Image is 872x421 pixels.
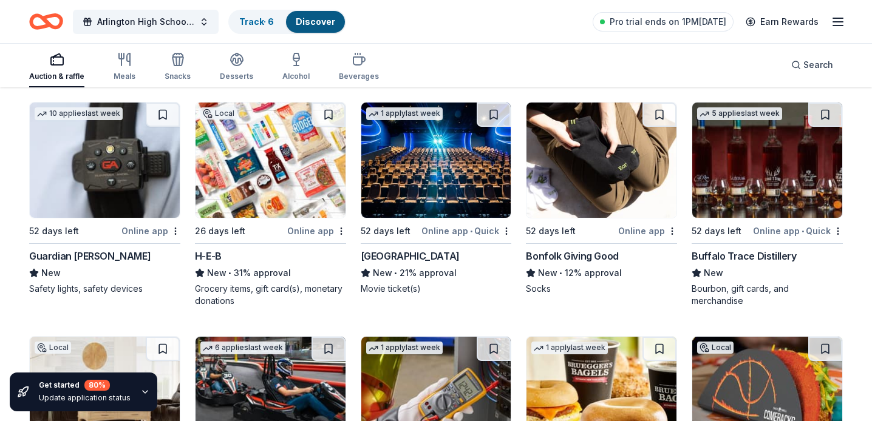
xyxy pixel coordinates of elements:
[196,103,346,218] img: Image for H-E-B
[239,16,274,27] a: Track· 6
[39,393,131,403] div: Update application status
[282,72,310,81] div: Alcohol
[593,12,734,32] a: Pro trial ends on 1PM[DATE]
[29,249,151,263] div: Guardian [PERSON_NAME]
[366,107,443,120] div: 1 apply last week
[618,223,677,238] div: Online app
[73,10,219,34] button: Arlington High School Choir Renaissance Festival
[195,283,346,307] div: Grocery items, gift card(s), monetary donations
[526,103,676,218] img: Image for Bonfolk Giving Good
[339,47,379,87] button: Beverages
[29,47,84,87] button: Auction & raffle
[531,342,608,354] div: 1 apply last week
[282,47,310,87] button: Alcohol
[339,72,379,81] div: Beverages
[373,266,392,280] span: New
[421,223,511,238] div: Online app Quick
[361,266,512,280] div: 21% approval
[228,10,346,34] button: Track· 6Discover
[692,283,843,307] div: Bourbon, gift cards, and merchandise
[228,268,231,278] span: •
[200,342,285,354] div: 6 applies last week
[697,107,782,120] div: 5 applies last week
[361,102,512,295] a: Image for Cinépolis1 applylast week52 days leftOnline app•Quick[GEOGRAPHIC_DATA]New•21% approvalM...
[165,47,191,87] button: Snacks
[29,7,63,36] a: Home
[195,249,222,263] div: H-E-B
[697,342,734,354] div: Local
[526,266,677,280] div: 12% approval
[220,72,253,81] div: Desserts
[35,342,71,354] div: Local
[200,107,237,120] div: Local
[692,224,741,238] div: 52 days left
[526,283,677,295] div: Socks
[296,16,335,27] a: Discover
[782,53,843,77] button: Search
[526,224,576,238] div: 52 days left
[470,226,472,236] span: •
[29,102,180,295] a: Image for Guardian Angel Device10 applieslast week52 days leftOnline appGuardian [PERSON_NAME]New...
[361,224,410,238] div: 52 days left
[114,72,135,81] div: Meals
[704,266,723,280] span: New
[560,268,563,278] span: •
[195,102,346,307] a: Image for H-E-BLocal26 days leftOnline appH-E-BNew•31% approvalGrocery items, gift card(s), monet...
[35,107,123,120] div: 10 applies last week
[29,224,79,238] div: 52 days left
[30,103,180,218] img: Image for Guardian Angel Device
[361,283,512,295] div: Movie ticket(s)
[195,224,245,238] div: 26 days left
[41,266,61,280] span: New
[692,103,842,218] img: Image for Buffalo Trace Distillery
[39,380,131,391] div: Get started
[538,266,557,280] span: New
[692,249,796,263] div: Buffalo Trace Distillery
[361,249,460,263] div: [GEOGRAPHIC_DATA]
[753,223,843,238] div: Online app Quick
[121,223,180,238] div: Online app
[361,103,511,218] img: Image for Cinépolis
[97,15,194,29] span: Arlington High School Choir Renaissance Festival
[526,249,618,263] div: Bonfolk Giving Good
[803,58,833,72] span: Search
[195,266,346,280] div: 31% approval
[610,15,726,29] span: Pro trial ends on 1PM[DATE]
[738,11,826,33] a: Earn Rewards
[287,223,346,238] div: Online app
[526,102,677,295] a: Image for Bonfolk Giving Good52 days leftOnline appBonfolk Giving GoodNew•12% approvalSocks
[29,72,84,81] div: Auction & raffle
[220,47,253,87] button: Desserts
[802,226,804,236] span: •
[207,266,227,280] span: New
[394,268,397,278] span: •
[84,380,110,391] div: 80 %
[366,342,443,354] div: 1 apply last week
[692,102,843,307] a: Image for Buffalo Trace Distillery5 applieslast week52 days leftOnline app•QuickBuffalo Trace Dis...
[165,72,191,81] div: Snacks
[29,283,180,295] div: Safety lights, safety devices
[114,47,135,87] button: Meals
